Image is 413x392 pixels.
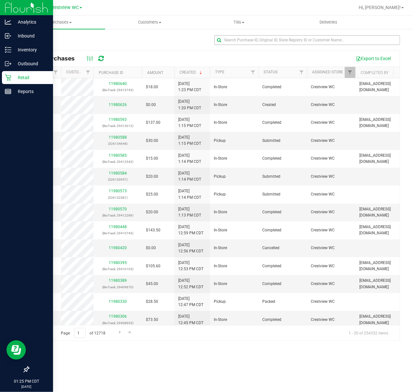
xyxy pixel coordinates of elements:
[312,70,343,74] a: Assigned Store
[311,19,346,25] span: Deliveries
[146,227,160,233] span: $143.50
[125,328,135,337] a: Go to the last page
[11,18,50,26] p: Analytics
[214,102,227,108] span: In-Store
[359,278,400,290] span: [EMAIL_ADDRESS][DOMAIN_NAME]
[178,260,203,272] span: [DATE] 12:53 PM CDT
[178,206,201,218] span: [DATE] 1:13 PM CDT
[34,55,81,62] span: All Purchases
[178,242,203,254] span: [DATE] 12:56 PM CDT
[146,317,158,323] span: $73.50
[50,67,61,78] a: Filter
[105,19,194,25] span: Customers
[74,328,86,338] input: 1
[264,70,277,74] a: Status
[359,260,400,272] span: [EMAIL_ADDRESS][DOMAIN_NAME]
[215,70,224,74] a: Type
[296,67,307,78] a: Filter
[311,120,335,126] span: Crestview WC
[109,314,127,319] a: 11980306
[146,174,158,180] span: $20.00
[146,299,158,305] span: $28.50
[352,53,395,64] button: Export to Excel
[97,284,138,290] p: (BioTrack: 29409670)
[66,70,86,74] a: Customer
[5,47,11,53] inline-svg: Inventory
[55,328,111,338] span: Page of 12718
[11,32,50,40] p: Inbound
[214,227,227,233] span: In-Store
[50,5,79,10] span: Crestview WC
[214,155,227,162] span: In-Store
[178,278,203,290] span: [DATE] 12:52 PM CDT
[178,188,201,200] span: [DATE] 1:14 PM CDT
[97,266,138,272] p: (BioTrack: 29410103)
[5,19,11,25] inline-svg: Analytics
[262,191,280,197] span: Submitted
[5,74,11,81] inline-svg: Retail
[359,206,400,218] span: [EMAIL_ADDRESS][DOMAIN_NAME]
[109,246,127,250] a: 11980420
[83,67,93,78] a: Filter
[147,70,163,75] a: Amount
[262,245,279,251] span: Cancelled
[214,35,400,45] input: Search Purchase ID, Original ID, State Registry ID or Customer Name...
[311,102,335,108] span: Crestview WC
[146,281,158,287] span: $45.00
[311,209,335,215] span: Crestview WC
[115,328,125,337] a: Go to the next page
[214,245,227,251] span: In-Store
[109,207,127,211] a: 11980570
[262,102,276,108] span: Created
[97,176,138,183] p: (326133957)
[262,155,281,162] span: Completed
[355,67,404,78] th: Completed By
[109,189,127,193] a: 11980573
[109,153,127,158] a: 11980585
[359,117,400,129] span: [EMAIL_ADDRESS][DOMAIN_NAME]
[109,278,127,283] a: 11980389
[178,224,203,236] span: [DATE] 12:59 PM CDT
[359,81,400,93] span: [EMAIL_ADDRESS][DOMAIN_NAME]
[99,70,123,75] a: Purchase ID
[262,120,281,126] span: Completed
[262,263,281,269] span: Completed
[146,155,158,162] span: $15.00
[262,281,281,287] span: Completed
[3,378,50,384] p: 01:25 PM CDT
[214,209,227,215] span: In-Store
[178,99,201,111] span: [DATE] 1:20 PM CDT
[5,33,11,39] inline-svg: Inbound
[109,135,127,140] a: 11980588
[214,174,226,180] span: Pickup
[311,299,335,305] span: Crestview WC
[311,174,335,180] span: Crestview WC
[262,299,275,305] span: Packed
[16,19,105,25] span: Purchases
[109,299,127,304] a: 11980330
[311,155,335,162] span: Crestview WC
[146,120,160,126] span: $137.00
[359,5,401,10] span: Hi, [PERSON_NAME]!
[5,60,11,67] inline-svg: Outbound
[146,191,158,197] span: $25.00
[214,317,227,323] span: In-Store
[97,123,138,129] p: (BioTrack: 29413012)
[146,102,156,108] span: $0.00
[343,328,393,338] span: 1 - 20 of 254352 items
[146,209,158,215] span: $20.00
[262,84,281,90] span: Completed
[345,67,355,78] a: Filter
[11,74,50,81] p: Retail
[97,320,138,326] p: (BioTrack: 29408653)
[146,84,158,90] span: $18.00
[97,159,138,165] p: (BioTrack: 29412542)
[178,134,201,147] span: [DATE] 1:15 PM CDT
[214,84,227,90] span: In-Store
[3,384,50,389] p: [DATE]
[262,174,280,180] span: Submitted
[109,102,127,107] a: 11980626
[311,84,335,90] span: Crestview WC
[146,138,158,144] span: $30.00
[311,227,335,233] span: Crestview WC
